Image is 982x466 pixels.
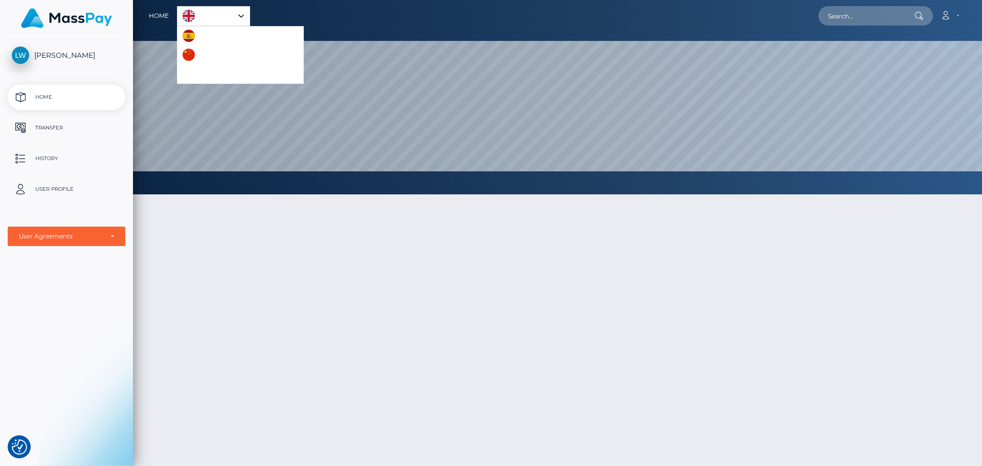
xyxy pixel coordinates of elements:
p: Home [12,90,121,105]
img: MassPay [21,8,112,28]
a: 中文 (简体) [177,46,240,64]
a: English [177,7,250,26]
input: Search... [818,6,914,26]
a: History [8,146,125,171]
a: Português ([GEOGRAPHIC_DATA]) [177,64,303,83]
div: User Agreements [19,232,103,240]
a: Español [177,27,235,46]
ul: Language list [177,26,304,84]
a: Transfer [8,115,125,141]
a: Home [8,84,125,110]
a: User Profile [8,176,125,202]
button: User Agreements [8,227,125,246]
img: Revisit consent button [12,439,27,455]
div: Language [177,6,250,26]
p: Transfer [12,120,121,136]
aside: Language selected: English [177,6,250,26]
p: History [12,151,121,166]
button: Consent Preferences [12,439,27,455]
p: User Profile [12,182,121,197]
span: [PERSON_NAME] [8,51,125,60]
a: Home [149,5,169,27]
